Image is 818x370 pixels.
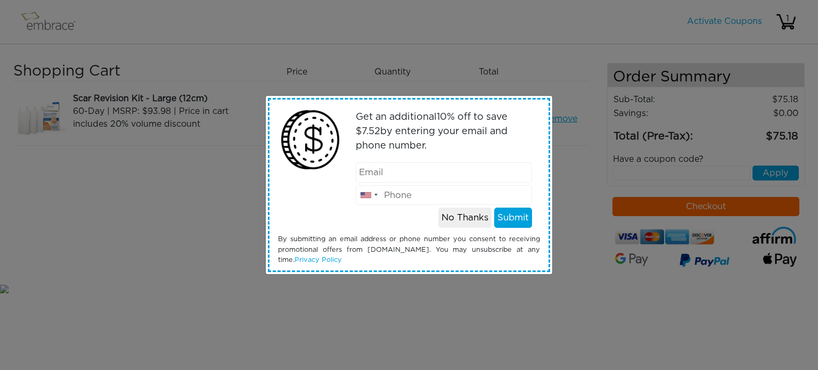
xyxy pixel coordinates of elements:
p: Get an additional % off to save $ by entering your email and phone number. [356,110,533,153]
div: By submitting an email address or phone number you consent to receiving promotional offers from [... [270,234,548,265]
button: Submit [494,208,532,228]
a: Privacy Policy [295,257,342,264]
div: United States: +1 [356,186,381,205]
span: 7.52 [362,127,380,136]
img: money2.png [275,105,345,175]
input: Email [356,162,533,183]
button: No Thanks [438,208,492,228]
span: 10 [437,112,447,122]
input: Phone [356,185,533,205]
